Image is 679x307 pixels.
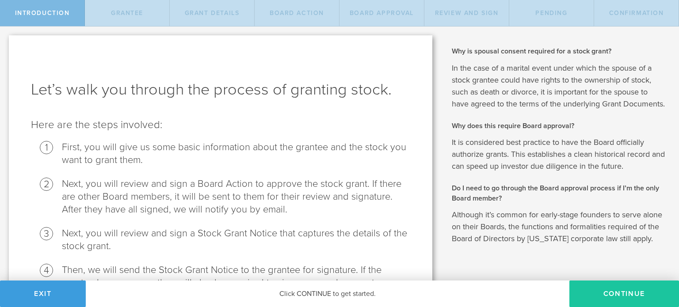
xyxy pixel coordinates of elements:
span: Board Action [270,9,324,17]
span: Grant Details [185,9,240,17]
h2: Do I need to go through the Board approval process if I’m the only Board member? [452,183,666,203]
li: Then, we will send the Stock Grant Notice to the grantee for signature. If the grantee has a spou... [62,264,410,302]
span: Board Approval [350,9,414,17]
p: It is considered best practice to have the Board officially authorize grants. This establishes a ... [452,136,666,172]
span: Review and Sign [435,9,499,17]
span: Introduction [15,9,70,17]
span: Confirmation [609,9,664,17]
p: Here are the steps involved: [31,118,410,132]
p: In the case of a marital event under which the spouse of a stock grantee could have rights to the... [452,62,666,110]
h2: Why is spousal consent required for a stock grant? [452,46,666,56]
li: Next, you will review and sign a Stock Grant Notice that captures the details of the stock grant. [62,227,410,253]
h1: Let’s walk you through the process of granting stock. [31,79,410,100]
span: Grantee [111,9,143,17]
div: Click CONTINUE to get started. [86,280,569,307]
span: Pending [535,9,567,17]
h2: Why does this require Board approval? [452,121,666,131]
button: Continue [569,280,679,307]
li: Next, you will review and sign a Board Action to approve the stock grant. If there are other Boar... [62,178,410,216]
iframe: Chat Widget [635,238,679,280]
li: First, you will give us some basic information about the grantee and the stock you want to grant ... [62,141,410,167]
p: Although it’s common for early-stage founders to serve alone on their Boards, the functions and f... [452,209,666,245]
